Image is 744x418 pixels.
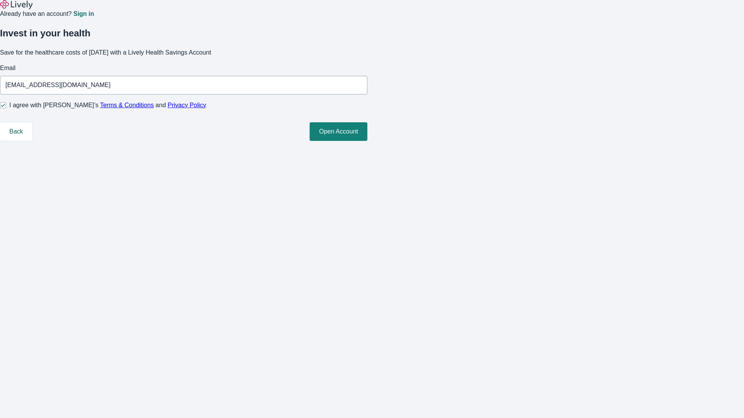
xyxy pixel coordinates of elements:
button: Open Account [310,122,367,141]
span: I agree with [PERSON_NAME]’s and [9,101,206,110]
a: Sign in [73,11,94,17]
a: Privacy Policy [168,102,207,108]
a: Terms & Conditions [100,102,154,108]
